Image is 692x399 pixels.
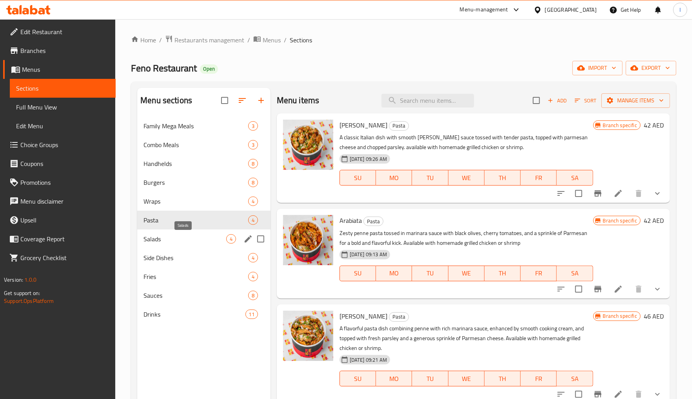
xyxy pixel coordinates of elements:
span: Salads [143,234,226,244]
span: Pasta [389,312,409,321]
nav: Menu sections [137,113,271,327]
button: Branch-specific-item [588,280,607,299]
a: Full Menu View [10,98,116,117]
span: WE [452,373,481,384]
span: FR [524,172,554,184]
span: SA [560,268,590,279]
div: Handhelds8 [137,154,271,173]
div: items [248,272,258,281]
a: Edit Menu [10,117,116,135]
span: Select to update [570,185,587,202]
button: Add [545,95,570,107]
p: A flavorful pasta dish combining penne with rich marinara sauce, enhanced by smooth cooking cream... [340,324,593,353]
div: Drinks [143,310,245,319]
span: Sort sections [233,91,252,110]
div: Wraps [143,197,248,206]
a: Coupons [3,154,116,173]
span: Sort [575,96,596,105]
span: Coverage Report [20,234,109,244]
span: Full Menu View [16,102,109,112]
div: Combo Meals3 [137,135,271,154]
button: Manage items [601,93,670,108]
button: SA [557,371,593,386]
a: Menus [3,60,116,79]
span: TU [415,172,445,184]
button: SU [340,371,376,386]
button: MO [376,170,412,186]
button: TH [485,371,521,386]
button: TU [412,371,448,386]
li: / [284,35,287,45]
span: Family Mega Meals [143,121,248,131]
span: TH [488,268,518,279]
span: Pasta [364,217,383,226]
span: Burgers [143,178,248,187]
span: Coupons [20,159,109,168]
span: MO [379,373,409,384]
button: sort-choices [552,184,570,203]
button: import [572,61,623,75]
a: Edit menu item [614,390,623,399]
div: items [248,197,258,206]
span: 3 [249,122,258,130]
span: Sections [16,84,109,93]
span: Restaurants management [174,35,244,45]
span: 8 [249,160,258,168]
a: Restaurants management [165,35,244,45]
svg: Show Choices [653,189,662,198]
button: sort-choices [552,280,570,299]
a: Sections [10,79,116,98]
span: Choice Groups [20,140,109,149]
input: search [381,94,474,107]
span: 4 [249,273,258,281]
span: Branches [20,46,109,55]
span: 1.0.0 [24,275,36,285]
span: Menus [22,65,109,74]
span: 4 [227,235,236,243]
button: show more [648,184,667,203]
button: Add section [252,91,271,110]
a: Edit menu item [614,284,623,294]
li: / [159,35,162,45]
div: Combo Meals [143,140,248,149]
span: 3 [249,141,258,149]
button: TU [412,266,448,281]
button: delete [629,280,648,299]
span: Branch specific [600,217,640,224]
svg: Show Choices [653,284,662,294]
a: Menus [253,35,281,45]
span: Select all sections [216,92,233,109]
span: SU [343,268,373,279]
div: Handhelds [143,159,248,168]
span: MO [379,172,409,184]
button: delete [629,184,648,203]
button: SA [557,170,593,186]
span: Menus [263,35,281,45]
span: Sauces [143,291,248,300]
span: 11 [246,311,258,318]
a: Home [131,35,156,45]
span: 4 [249,217,258,224]
span: [DATE] 09:13 AM [347,251,390,258]
span: 8 [249,292,258,299]
div: Pasta [143,215,248,225]
img: Arabiata [283,215,333,265]
div: Pasta [389,312,409,322]
span: Branch specific [600,122,640,129]
div: Menu-management [460,5,508,15]
span: SU [343,373,373,384]
div: Open [200,64,218,74]
span: Version: [4,275,23,285]
span: SA [560,172,590,184]
nav: breadcrumb [131,35,676,45]
span: FR [524,268,554,279]
img: Alfredo [283,120,333,170]
div: Pasta [363,217,383,226]
span: SU [343,172,373,184]
button: SU [340,170,376,186]
a: Edit Restaurant [3,22,116,41]
div: Salads4edit [137,230,271,248]
span: Fries [143,272,248,281]
div: Pasta [389,121,409,131]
